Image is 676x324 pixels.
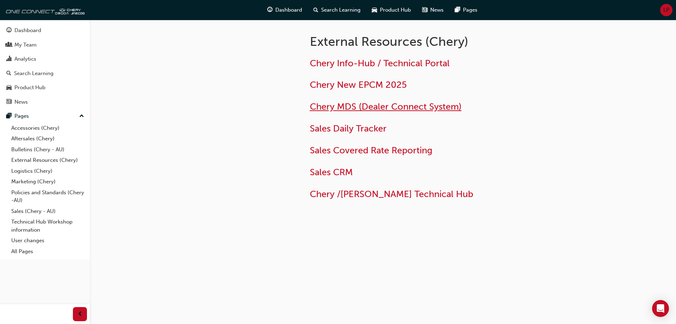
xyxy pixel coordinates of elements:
span: LP [663,6,669,14]
h1: External Resources (Chery) [310,34,541,49]
span: search-icon [6,71,11,77]
a: Bulletins (Chery - AU) [8,144,87,155]
span: News [430,6,444,14]
a: Chery /[PERSON_NAME] Technical Hub [310,189,473,200]
div: Analytics [14,55,36,63]
span: Dashboard [275,6,302,14]
a: All Pages [8,246,87,257]
span: pages-icon [455,6,460,14]
span: people-icon [6,42,12,48]
a: news-iconNews [417,3,449,17]
a: car-iconProduct Hub [366,3,417,17]
button: LP [660,4,672,16]
a: My Team [3,38,87,51]
button: DashboardMy TeamAnalyticsSearch LearningProduct HubNews [3,23,87,110]
span: search-icon [313,6,318,14]
a: Chery New EPCM 2025 [310,79,407,90]
div: Search Learning [14,69,54,78]
a: Analytics [3,53,87,66]
a: Chery Info-Hub / Technical Portal [310,58,450,69]
a: Sales (Chery - AU) [8,206,87,217]
a: Sales CRM [310,167,353,178]
span: Search Learning [321,6,361,14]
a: Sales Daily Tracker [310,123,387,134]
span: guage-icon [6,27,12,34]
span: prev-icon [77,310,83,319]
a: Sales Covered Rate Reporting [310,145,432,156]
span: Product Hub [380,6,411,14]
div: Dashboard [14,26,41,35]
a: Policies and Standards (Chery -AU) [8,187,87,206]
a: guage-iconDashboard [262,3,308,17]
a: Search Learning [3,67,87,80]
a: search-iconSearch Learning [308,3,366,17]
span: chart-icon [6,56,12,62]
a: Product Hub [3,81,87,94]
a: Technical Hub Workshop information [8,216,87,235]
span: Pages [463,6,477,14]
a: Aftersales (Chery) [8,133,87,144]
div: Product Hub [14,84,45,92]
a: Logistics (Chery) [8,166,87,177]
a: User changes [8,235,87,246]
div: Open Intercom Messenger [652,300,669,317]
div: My Team [14,41,37,49]
span: car-icon [6,85,12,91]
div: News [14,98,28,106]
img: oneconnect [4,3,84,17]
button: Pages [3,110,87,123]
div: Pages [14,112,29,120]
span: up-icon [79,112,84,121]
a: News [3,96,87,109]
a: pages-iconPages [449,3,483,17]
a: External Resources (Chery) [8,155,87,166]
span: guage-icon [267,6,273,14]
a: Marketing (Chery) [8,176,87,187]
a: Dashboard [3,24,87,37]
span: news-icon [422,6,427,14]
span: pages-icon [6,113,12,120]
span: car-icon [372,6,377,14]
a: Accessories (Chery) [8,123,87,134]
span: news-icon [6,99,12,105]
a: Chery MDS (Dealer Connect System) [310,101,462,112]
